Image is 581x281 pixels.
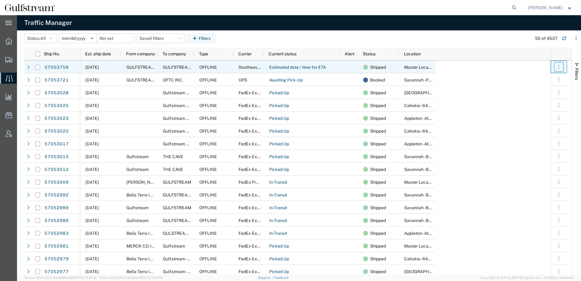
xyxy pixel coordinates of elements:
span: FedEx Express [239,231,268,236]
a: In-Transit [269,229,287,238]
button: Status:All [24,33,57,43]
span: 10/07/2025 [85,141,99,146]
span: Server: 2025.20.0-5efa686e39f [24,276,97,279]
span: To company [163,51,186,56]
span: THE CAVE [163,167,183,172]
span: Shipped [370,125,386,137]
span: Savannah - Bldg J [404,193,437,197]
span: Shipped [370,86,386,99]
a: Picked Up [269,165,289,175]
span: OFFLINE [199,205,217,210]
span: 10/07/2025 [85,256,99,261]
span: 10/07/2025 [85,269,99,274]
span: 10/07/2025 [85,116,99,121]
span: 10/07/2025 [85,103,99,108]
span: Ship No. [44,51,60,56]
span: Shipped [370,99,386,112]
span: All [40,36,46,41]
span: FedEx Express [239,154,268,159]
a: 57052989 [44,203,69,213]
span: Shipped [370,214,386,227]
button: [PERSON_NAME] [528,4,573,11]
span: OFFLINE [199,116,217,121]
span: Savannah - PSDC [404,78,437,82]
span: EATON AEROSPACE [126,180,187,185]
span: Dallas [404,90,448,95]
span: From company [126,51,155,56]
img: logo [4,3,56,12]
a: Support [258,276,273,279]
a: Estimated date / time for ETA [269,63,326,72]
span: Bella Terra Interior Solutions [126,193,181,197]
span: Gulfstream Aerospace Corporation [163,129,231,134]
span: Shipped [370,201,386,214]
input: Not set [59,34,97,43]
span: Shipped [370,252,386,265]
a: Feedback [273,276,289,279]
span: Shipped [370,61,386,74]
span: Cahokia - 6400 Curtiss [404,129,469,134]
span: Client: 2025.20.0-8c6e0cf [99,276,162,279]
span: 10/07/2025 [85,218,99,223]
span: Status [363,51,376,56]
span: 10/07/2025 [85,65,99,70]
span: OFFLINE [199,90,217,95]
span: OFFLINE [199,180,217,185]
span: Master Location [404,65,436,70]
span: Current status [269,51,297,56]
a: Picked Up [269,101,289,111]
a: Awaiting Pick-Up [269,75,303,85]
span: FedEx Express [239,90,268,95]
span: OFFLINE [199,154,217,159]
span: OFFLINE [199,231,217,236]
a: In-Transit [269,203,287,213]
span: GULFSTREAM CO RL JONES INTL BROKER [163,193,262,197]
span: FedEx Express [239,167,268,172]
span: FedEx Express [239,218,268,223]
span: Shipped [370,150,386,163]
span: Gulfstream [126,167,149,172]
a: In-Transit [269,178,287,187]
span: FedEx Express [239,269,268,274]
span: Savannah - Bldg J [404,218,437,223]
span: Gulfstream Aerospace Corporation [163,90,231,95]
span: 10/07/2025 [85,129,99,134]
span: Dallas [404,269,448,274]
span: Alert [345,51,354,56]
span: FedEx Express [239,129,268,134]
span: 10/07/2025 [85,193,99,197]
span: Gulfstream [126,218,149,223]
span: UPS [239,78,247,82]
a: 57052983 [44,229,69,238]
span: GULFSTREAM AEROSPACE COP. PS [126,78,198,82]
span: OFTC INC. [163,78,183,82]
a: Picked Up [269,254,289,264]
a: 57052979 [44,254,69,264]
a: Picked Up [269,127,289,136]
a: 57053012 [44,165,69,175]
a: 57053759 [44,63,69,72]
span: Gulfstream - CPS [163,256,196,261]
a: In-Transit [269,190,287,200]
span: GULFSTREAM AEROSPACE [126,65,181,70]
span: OFFLINE [199,269,217,274]
a: 57053015 [44,152,69,162]
a: 57053017 [44,139,69,149]
span: FedEx Express [239,256,268,261]
span: MERCK CO. INC [126,244,158,248]
a: Picked Up [269,241,289,251]
span: Shipped [370,240,386,252]
span: Bella Terra Interior Solutions [126,231,181,236]
button: Filters [187,33,216,43]
span: OFFLINE [199,244,217,248]
span: 10/07/2025 [85,205,99,210]
a: Picked Up [269,267,289,277]
span: Shipped [370,176,386,189]
span: Cahokia - 6400 Curtiss [404,256,469,261]
button: Saved filters [137,33,185,43]
span: Cahokia - 6400 Curtiss [404,103,469,108]
span: OFFLINE [199,78,217,82]
span: Booked [370,74,385,86]
span: Location [404,51,421,56]
span: OFFLINE [199,129,217,134]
